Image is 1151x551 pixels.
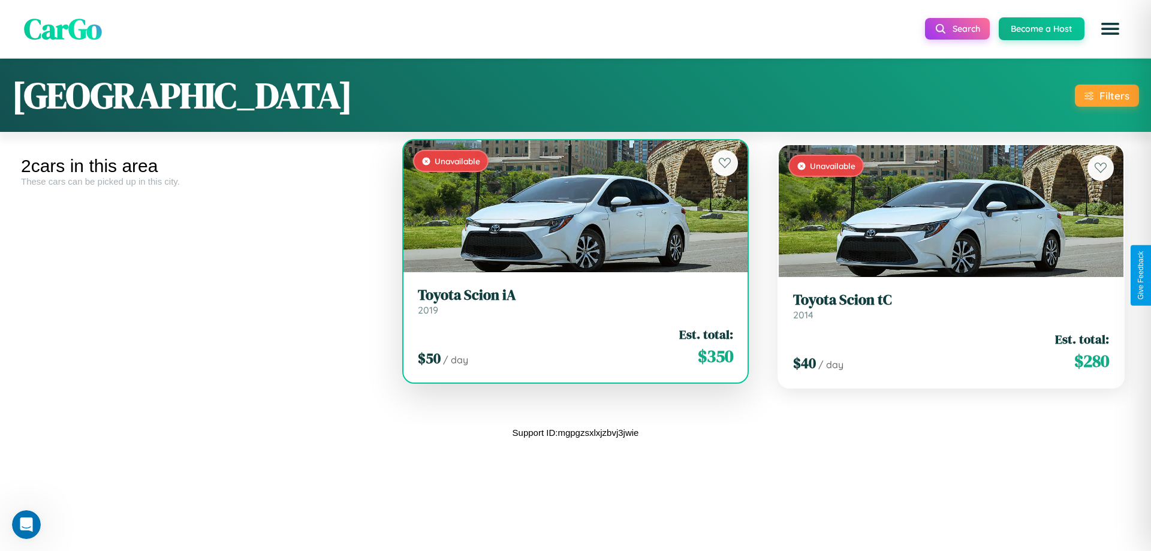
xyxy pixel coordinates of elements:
[443,354,468,366] span: / day
[698,344,733,368] span: $ 350
[1055,330,1109,348] span: Est. total:
[21,156,379,176] div: 2 cars in this area
[418,287,734,304] h3: Toyota Scion iA
[1137,251,1145,300] div: Give Feedback
[21,176,379,186] div: These cars can be picked up in this city.
[24,9,102,49] span: CarGo
[953,23,980,34] span: Search
[999,17,1084,40] button: Become a Host
[793,309,813,321] span: 2014
[793,291,1109,321] a: Toyota Scion tC2014
[679,326,733,343] span: Est. total:
[418,287,734,316] a: Toyota Scion iA2019
[1074,349,1109,373] span: $ 280
[818,359,843,371] span: / day
[925,18,990,40] button: Search
[810,161,855,171] span: Unavailable
[435,156,480,166] span: Unavailable
[1075,85,1139,107] button: Filters
[793,291,1109,309] h3: Toyota Scion tC
[513,424,639,441] p: Support ID: mgpgzsxlxjzbvj3jwie
[418,348,441,368] span: $ 50
[793,353,816,373] span: $ 40
[12,71,352,120] h1: [GEOGRAPHIC_DATA]
[12,510,41,539] iframe: Intercom live chat
[1099,89,1129,102] div: Filters
[1093,12,1127,46] button: Open menu
[418,304,438,316] span: 2019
